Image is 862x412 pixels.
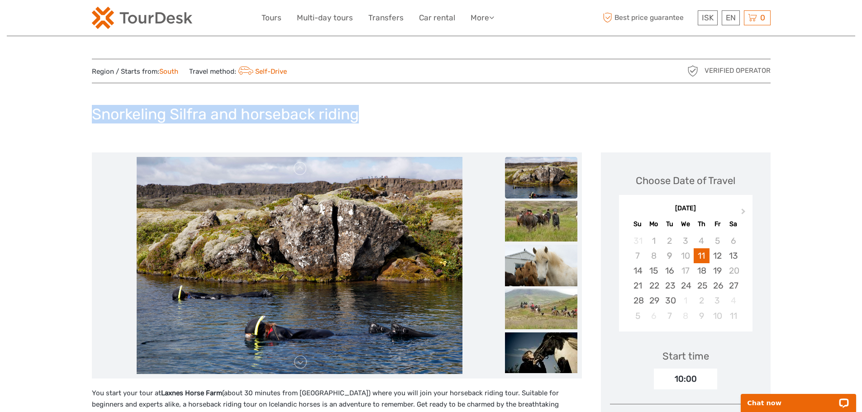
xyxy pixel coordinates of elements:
div: Not available Wednesday, September 10th, 2025 [677,248,693,263]
button: Next Month [737,206,752,221]
div: Not available Sunday, August 31st, 2025 [630,233,646,248]
div: Choose Thursday, October 9th, 2025 [694,308,710,323]
div: Choose Sunday, October 5th, 2025 [630,308,646,323]
div: Choose Friday, September 12th, 2025 [710,248,725,263]
div: Choose Wednesday, September 24th, 2025 [677,278,693,293]
span: Travel method: [189,65,287,77]
img: 4e5e70c572514ab9ac687c51806e0fe3.jpeg [505,157,577,205]
div: Choose Friday, October 10th, 2025 [710,308,725,323]
h1: Snorkeling Silfra and horseback riding [92,105,359,123]
a: Multi-day tours [297,11,353,24]
div: 10:00 [654,369,717,389]
span: Verified Operator [705,66,771,76]
div: Fr [710,218,725,230]
div: Choose Tuesday, October 7th, 2025 [662,308,677,323]
a: South [159,67,178,76]
div: Not available Sunday, September 7th, 2025 [630,248,646,263]
div: Choose Thursday, September 25th, 2025 [694,278,710,293]
div: Not available Monday, September 8th, 2025 [646,248,662,263]
div: Not available Tuesday, September 2nd, 2025 [662,233,677,248]
div: We [677,218,693,230]
img: 14d5bcc712bd465394612e78fb084c3e_slider_thumbnail.jpeg [505,201,577,242]
img: ed435279938045d1881c56c18efbad4c_slider_thumbnail.jpeg [505,332,577,373]
img: 9331f54daba743bb91c828c6d09be785_slider_thumbnail.jpeg [505,289,577,329]
span: ISK [702,13,714,22]
div: Choose Tuesday, September 30th, 2025 [662,293,677,308]
div: Choose Sunday, September 21st, 2025 [630,278,646,293]
div: Not available Wednesday, October 8th, 2025 [677,308,693,323]
div: Choose Thursday, September 11th, 2025 [694,248,710,263]
span: Region / Starts from: [92,67,178,76]
div: Choose Friday, September 19th, 2025 [710,263,725,278]
div: Choose Thursday, September 18th, 2025 [694,263,710,278]
div: Choose Tuesday, September 23rd, 2025 [662,278,677,293]
img: 120-15d4194f-c635-41b9-a512-a3cb382bfb57_logo_small.png [92,7,192,29]
div: Choose Friday, October 3rd, 2025 [710,293,725,308]
div: Start time [662,349,709,363]
div: Choose Saturday, September 27th, 2025 [725,278,741,293]
span: 0 [759,13,767,22]
iframe: LiveChat chat widget [735,384,862,412]
div: Choose Saturday, October 11th, 2025 [725,308,741,323]
div: Choose Saturday, September 13th, 2025 [725,248,741,263]
div: Sa [725,218,741,230]
a: Tours [262,11,281,24]
div: Not available Tuesday, September 9th, 2025 [662,248,677,263]
div: Not available Wednesday, September 3rd, 2025 [677,233,693,248]
div: Mo [646,218,662,230]
div: Choose Monday, September 29th, 2025 [646,293,662,308]
div: [DATE] [619,204,752,213]
strong: Laxnes Horse Farm [161,389,222,397]
img: verified_operator_grey_128.png [686,64,700,78]
a: Car rental [419,11,455,24]
span: Best price guarantee [601,10,695,25]
div: Choose Monday, September 15th, 2025 [646,263,662,278]
div: Not available Monday, October 6th, 2025 [646,308,662,323]
div: Not available Wednesday, September 17th, 2025 [677,263,693,278]
div: month 2025-09 [622,233,749,323]
div: Choose Thursday, October 2nd, 2025 [694,293,710,308]
div: Choose Monday, September 22nd, 2025 [646,278,662,293]
div: Not available Saturday, September 20th, 2025 [725,263,741,278]
div: Choose Tuesday, September 16th, 2025 [662,263,677,278]
img: faaed474f0ba4d0dbe3f33445e60885e.jpeg [505,245,577,293]
div: Not available Saturday, October 4th, 2025 [725,293,741,308]
div: Th [694,218,710,230]
div: Not available Wednesday, October 1st, 2025 [677,293,693,308]
a: Transfers [368,11,404,24]
div: EN [722,10,740,25]
div: Choose Sunday, September 28th, 2025 [630,293,646,308]
div: Choose Sunday, September 14th, 2025 [630,263,646,278]
div: Choose Friday, September 26th, 2025 [710,278,725,293]
a: More [471,11,494,24]
div: Not available Monday, September 1st, 2025 [646,233,662,248]
div: Not available Friday, September 5th, 2025 [710,233,725,248]
div: Not available Saturday, September 6th, 2025 [725,233,741,248]
a: Self-Drive [236,67,287,76]
div: Tu [662,218,677,230]
div: Choose Date of Travel [636,174,735,188]
div: Not available Thursday, September 4th, 2025 [694,233,710,248]
img: 4e5e70c572514ab9ac687c51806e0fe3.jpeg [137,157,462,374]
div: Su [630,218,646,230]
